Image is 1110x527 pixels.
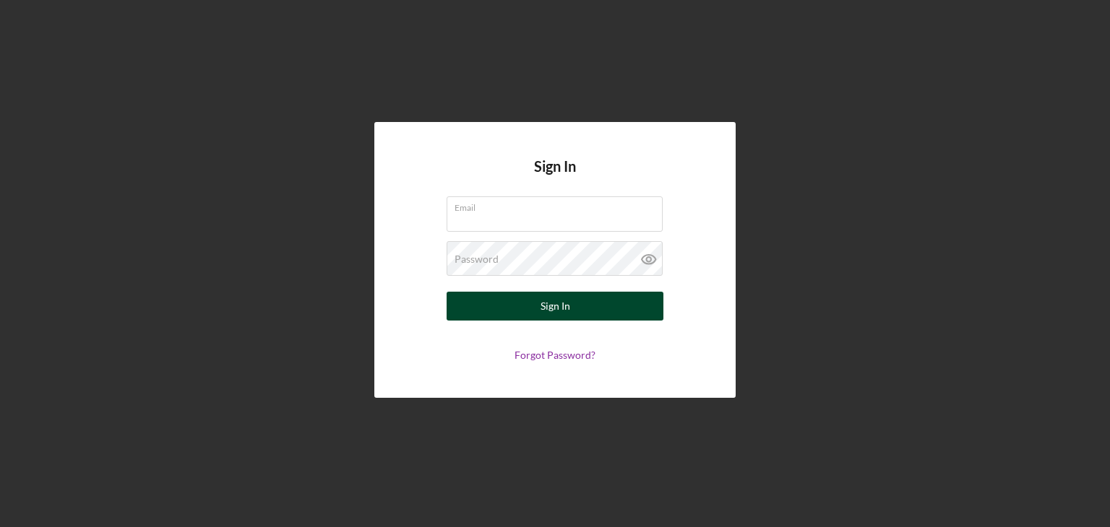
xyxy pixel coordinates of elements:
[455,253,499,265] label: Password
[515,349,595,361] a: Forgot Password?
[447,292,663,321] button: Sign In
[455,197,663,213] label: Email
[541,292,570,321] div: Sign In
[534,158,576,196] h4: Sign In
